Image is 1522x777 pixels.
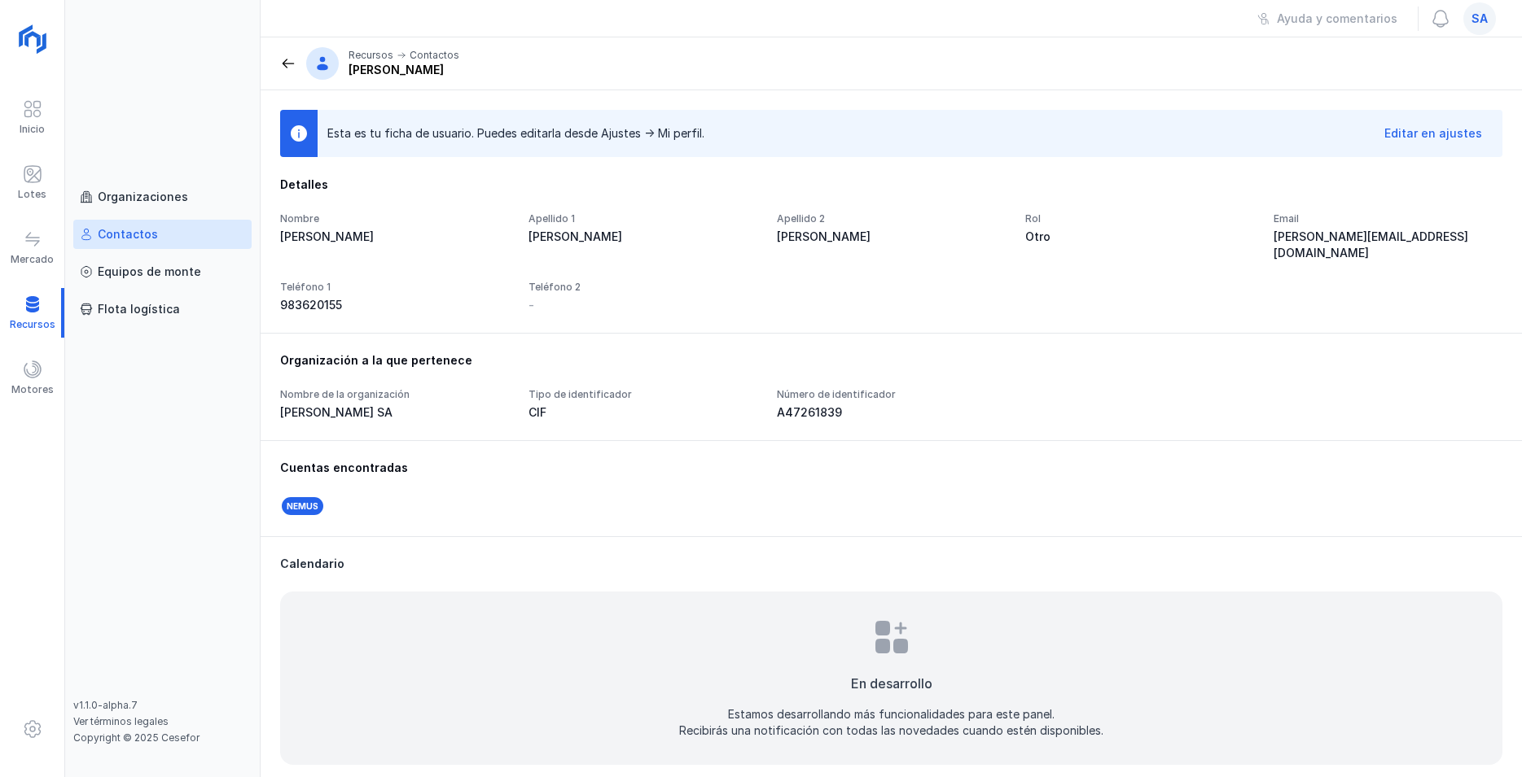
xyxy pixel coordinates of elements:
div: [PERSON_NAME] [777,229,1006,245]
div: [PERSON_NAME] [349,62,459,78]
div: Mercado [11,253,54,266]
div: Estamos desarrollando más funcionalidades para este panel. [728,706,1055,722]
a: Contactos [73,220,252,249]
div: [PERSON_NAME][EMAIL_ADDRESS][DOMAIN_NAME] [1274,229,1502,261]
div: Cuentas encontradas [280,460,1502,476]
div: Tipo de identificador [529,388,757,401]
div: v1.1.0-alpha.7 [73,699,252,712]
div: [PERSON_NAME] SA [280,404,509,421]
div: [PERSON_NAME] [280,229,509,245]
div: Email [1274,212,1502,225]
div: Otro [1025,229,1254,245]
a: Flota logística [73,295,252,324]
div: Equipos de monte [98,264,201,280]
div: Lotes [18,188,46,201]
div: [PERSON_NAME] [529,229,757,245]
div: Nemus [280,495,325,517]
div: Organización a la que pertenece [280,352,1502,369]
div: A47261839 [777,404,1006,421]
div: Número de identificador [777,388,1006,401]
div: CIF [529,404,757,421]
div: Flota logística [98,301,180,317]
div: Editar en ajustes [1384,125,1482,142]
div: Inicio [20,123,45,136]
button: Ayuda y comentarios [1247,5,1408,33]
button: Editar en ajustes [1374,120,1493,147]
div: Nombre de la organización [280,388,509,401]
div: Apellido 2 [777,212,1006,225]
div: Ayuda y comentarios [1277,11,1397,27]
div: Recursos [349,49,393,62]
img: logoRight.svg [12,19,53,59]
div: Motores [11,383,54,396]
div: Detalles [280,177,1502,193]
div: Contactos [410,49,459,62]
a: Organizaciones [73,182,252,212]
div: - [529,297,534,313]
div: En desarrollo [851,674,932,693]
div: Copyright © 2025 Cesefor [73,731,252,744]
div: 983620155 [280,297,509,313]
div: Nombre [280,212,509,225]
div: Calendario [280,556,1502,572]
div: Apellido 1 [529,212,757,225]
div: Contactos [98,226,158,242]
div: Teléfono 1 [280,281,509,294]
a: Equipos de monte [73,257,252,286]
div: Organizaciones [98,189,188,205]
a: Ver términos legales [73,715,169,727]
div: Recibirás una notificación con todas las novedades cuando estén disponibles. [679,722,1103,739]
span: sa [1472,11,1488,27]
div: Teléfono 2 [529,281,757,294]
div: Rol [1025,212,1254,225]
div: Esta es tu ficha de usuario. Puedes editarla desde Ajustes -> Mi perfil. [327,125,704,142]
